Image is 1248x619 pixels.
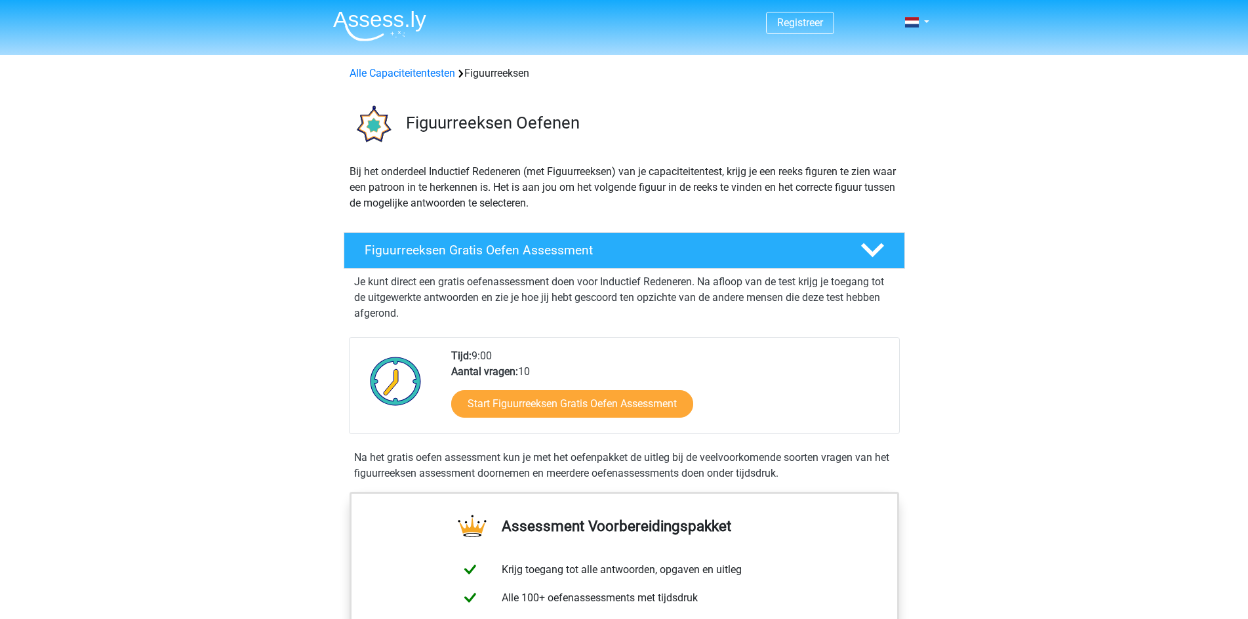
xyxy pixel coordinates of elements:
b: Tijd: [451,349,472,362]
h3: Figuurreeksen Oefenen [406,113,895,133]
img: Klok [363,348,429,414]
a: Alle Capaciteitentesten [350,67,455,79]
img: figuurreeksen [344,97,400,153]
div: Figuurreeksen [344,66,904,81]
a: Registreer [777,16,823,29]
p: Je kunt direct een gratis oefenassessment doen voor Inductief Redeneren. Na afloop van de test kr... [354,274,895,321]
h4: Figuurreeksen Gratis Oefen Assessment [365,243,839,258]
div: 9:00 10 [441,348,898,433]
p: Bij het onderdeel Inductief Redeneren (met Figuurreeksen) van je capaciteitentest, krijg je een r... [350,164,899,211]
a: Start Figuurreeksen Gratis Oefen Assessment [451,390,693,418]
img: Assessly [333,10,426,41]
b: Aantal vragen: [451,365,518,378]
div: Na het gratis oefen assessment kun je met het oefenpakket de uitleg bij de veelvoorkomende soorte... [349,450,900,481]
a: Figuurreeksen Gratis Oefen Assessment [338,232,910,269]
